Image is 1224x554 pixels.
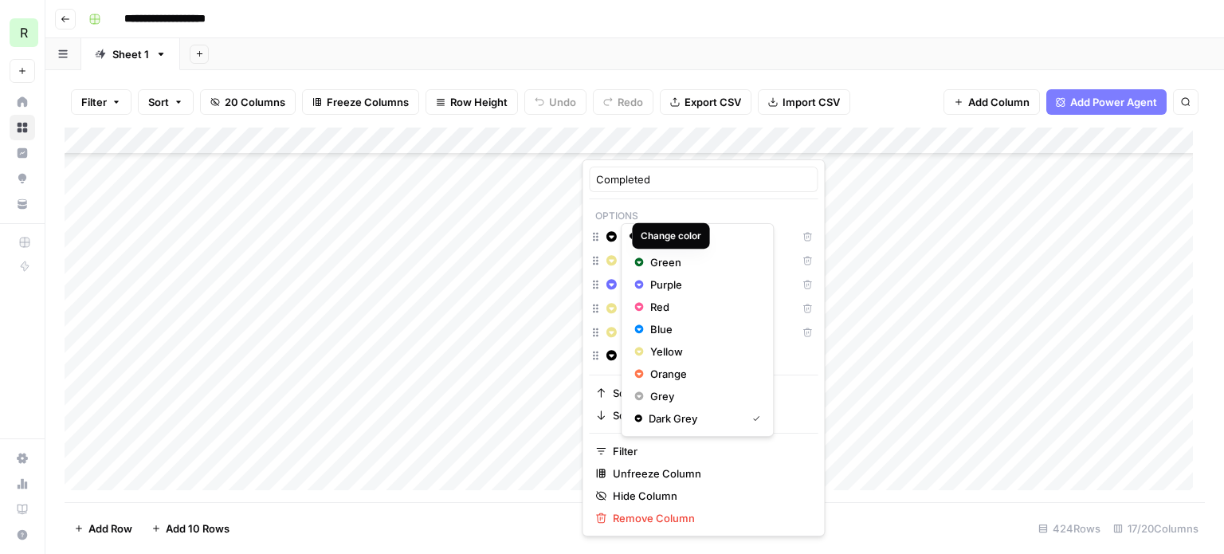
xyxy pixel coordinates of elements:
span: Green [650,254,754,270]
p: Select Color [628,230,767,251]
span: Yellow [650,344,754,360]
span: Grey [650,388,754,404]
span: Orange [650,366,754,382]
span: Red [650,299,754,315]
span: Purple [650,277,754,293]
span: Blue [650,321,754,337]
span: Dark Grey [649,411,739,426]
